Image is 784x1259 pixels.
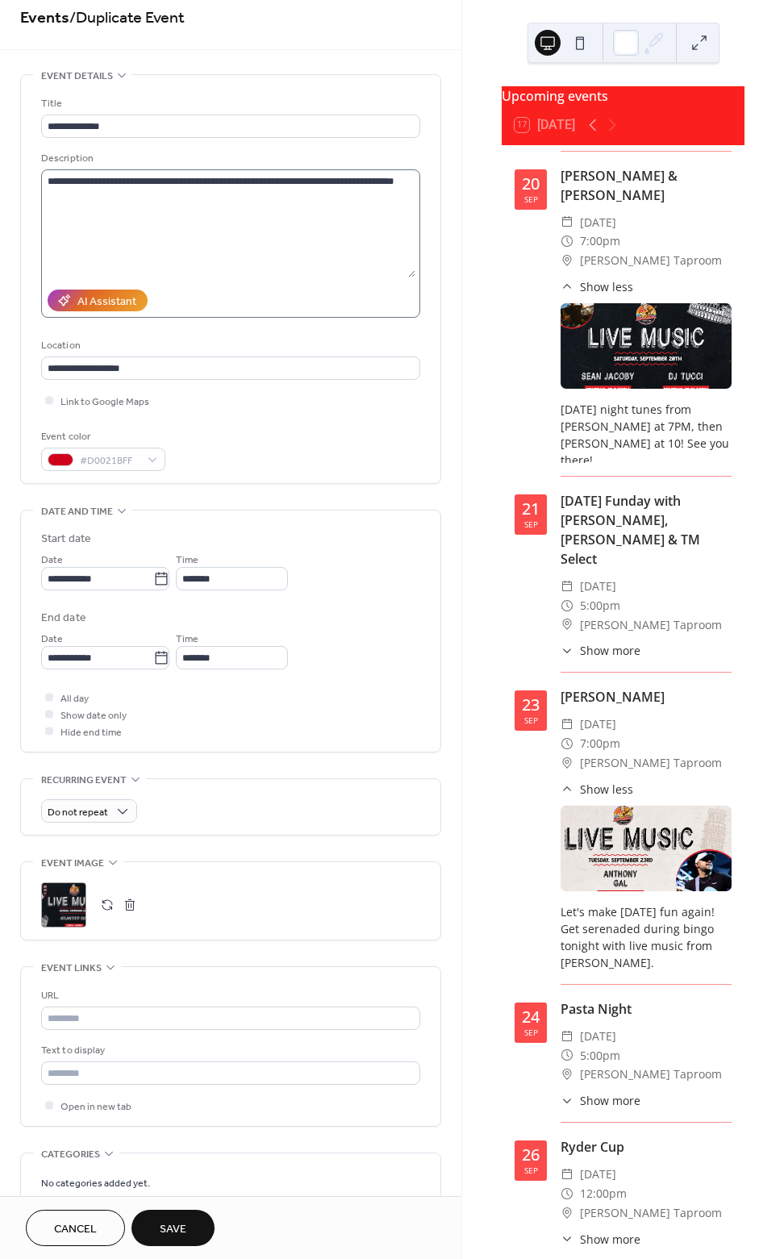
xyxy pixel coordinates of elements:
span: [PERSON_NAME] Taproom [580,753,722,773]
span: Do not repeat [48,803,108,822]
span: Save [160,1221,186,1238]
div: 23 [522,697,540,713]
div: ​ [561,642,573,659]
span: [DATE] [580,715,616,734]
div: ​ [561,1231,573,1248]
span: Show less [580,278,633,295]
div: [PERSON_NAME] [561,687,732,707]
div: Sep [524,520,538,528]
span: Show more [580,1231,640,1248]
span: No categories added yet. [41,1175,150,1192]
button: ​Show more [561,642,640,659]
span: Show more [580,642,640,659]
span: Event links [41,960,102,977]
span: [PERSON_NAME] Taproom [580,1065,722,1084]
span: Cancel [54,1221,97,1238]
button: ​Show more [561,1231,640,1248]
div: Sep [524,1166,538,1174]
span: All day [60,690,89,707]
span: Time [176,552,198,569]
div: ​ [561,734,573,753]
button: Save [131,1210,215,1246]
div: Upcoming events [502,86,744,106]
span: [DATE] [580,577,616,596]
div: AI Assistant [77,294,136,311]
div: ​ [561,1027,573,1046]
button: Cancel [26,1210,125,1246]
div: Title [41,95,417,112]
span: 7:00pm [580,734,620,753]
div: ​ [561,251,573,270]
div: URL [41,987,417,1004]
span: Date [41,631,63,648]
span: Categories [41,1146,100,1163]
span: #D0021BFF [80,452,140,469]
div: [DATE] night tunes from [PERSON_NAME] at 7PM, then [PERSON_NAME] at 10! See you there! [561,401,732,469]
div: ​ [561,615,573,635]
div: ​ [561,596,573,615]
button: ​Show more [561,1092,640,1109]
span: Hide end time [60,724,122,741]
div: ​ [561,1184,573,1203]
span: 12:00pm [580,1184,627,1203]
div: ​ [561,781,573,798]
div: Sep [524,1028,538,1036]
a: Events [20,2,69,34]
div: [DATE] Funday with [PERSON_NAME], [PERSON_NAME] & TM Select [561,491,732,569]
div: Location [41,337,417,354]
div: 24 [522,1009,540,1025]
button: ​Show less [561,278,633,295]
span: Link to Google Maps [60,394,149,411]
div: Sep [524,195,538,203]
div: ​ [561,715,573,734]
div: Start date [41,531,91,548]
span: [DATE] [580,213,616,232]
div: Let's make [DATE] fun again! Get serenaded during bingo tonight with live music from [PERSON_NAME]. [561,903,732,971]
div: ​ [561,1203,573,1223]
div: Pasta Night [561,999,732,1019]
span: Open in new tab [60,1098,131,1115]
div: [PERSON_NAME] & [PERSON_NAME] [561,166,732,205]
div: ​ [561,1046,573,1065]
div: ; [41,882,86,928]
div: 21 [522,501,540,517]
div: Text to display [41,1042,417,1059]
span: [DATE] [580,1027,616,1046]
span: 5:00pm [580,1046,620,1065]
div: ​ [561,278,573,295]
span: [DATE] [580,1165,616,1184]
span: / Duplicate Event [69,2,185,34]
button: AI Assistant [48,290,148,311]
span: Date and time [41,503,113,520]
span: Date [41,552,63,569]
div: ​ [561,753,573,773]
span: 7:00pm [580,231,620,251]
div: 26 [522,1147,540,1163]
div: ​ [561,231,573,251]
span: 5:00pm [580,596,620,615]
span: Event details [41,68,113,85]
div: Sep [524,716,538,724]
div: ​ [561,1065,573,1084]
div: End date [41,610,86,627]
div: Ryder Cup [561,1137,732,1157]
span: Time [176,631,198,648]
div: ​ [561,577,573,596]
span: [PERSON_NAME] Taproom [580,1203,722,1223]
span: Show date only [60,707,127,724]
div: ​ [561,213,573,232]
span: Show less [580,781,633,798]
span: Event image [41,855,104,872]
div: Description [41,150,417,167]
span: [PERSON_NAME] Taproom [580,251,722,270]
div: ​ [561,1092,573,1109]
span: Show more [580,1092,640,1109]
div: Event color [41,428,162,445]
div: 20 [522,176,540,192]
button: ​Show less [561,781,633,798]
span: [PERSON_NAME] Taproom [580,615,722,635]
div: ​ [561,1165,573,1184]
span: Recurring event [41,772,127,789]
